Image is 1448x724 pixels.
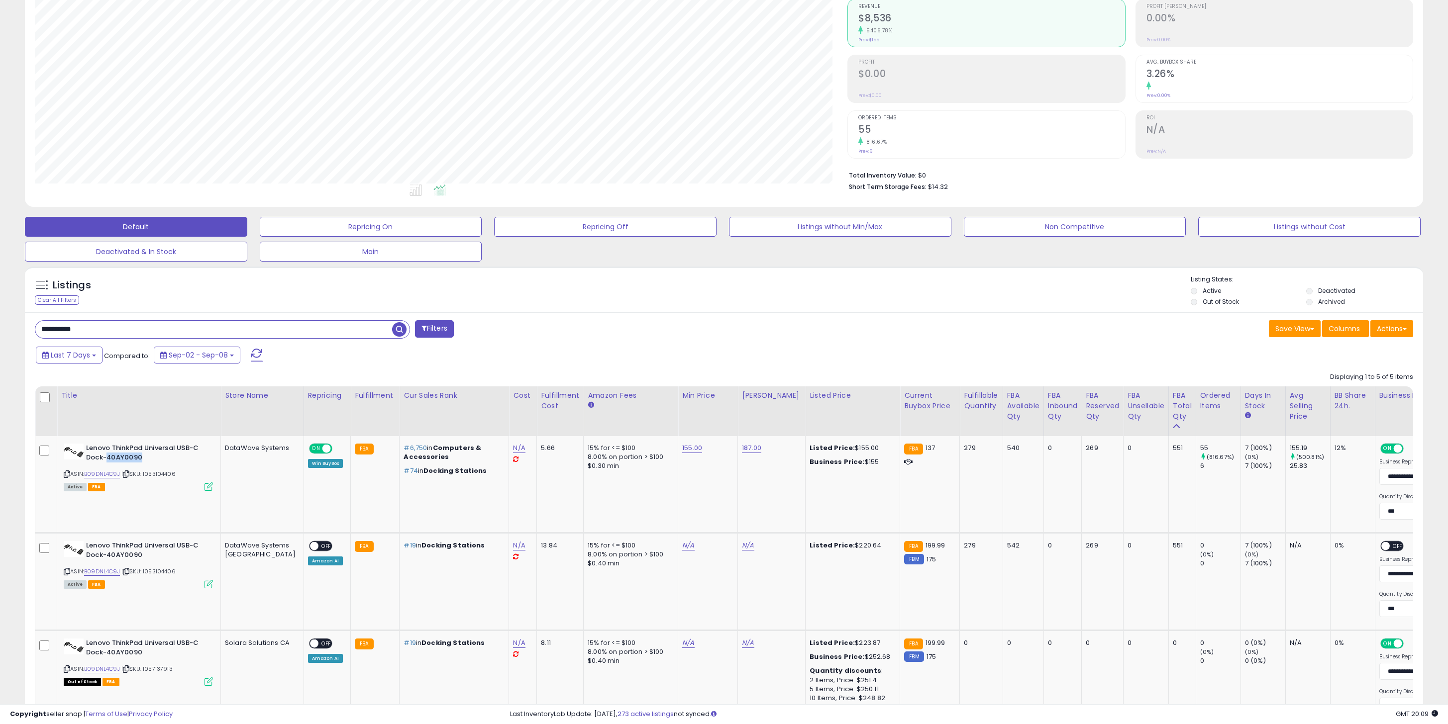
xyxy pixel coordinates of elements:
span: Profit [858,60,1125,65]
span: OFF [1402,639,1418,648]
div: DataWave Systems [GEOGRAPHIC_DATA] [225,541,296,559]
div: Cur Sales Rank [404,390,505,401]
span: ON [1381,445,1394,453]
div: $155.00 [810,444,892,452]
a: 155.00 [682,443,702,453]
div: 8.00% on portion > $100 [588,452,670,461]
span: Last 7 Days [51,350,90,360]
div: 0% [1335,541,1367,550]
div: 0 [964,638,995,647]
span: | SKU: 1053104406 [121,470,176,478]
small: Prev: $155 [858,37,879,43]
div: $252.68 [810,652,892,661]
small: FBA [904,541,923,552]
div: N/A [1290,638,1323,647]
small: FBA [904,444,923,454]
img: 31rSOobJGTL._SL40_.jpg [64,541,84,557]
small: FBA [904,638,923,649]
div: 551 [1173,541,1188,550]
a: N/A [513,541,525,550]
span: 137 [926,443,935,452]
div: ASIN: [64,638,213,685]
span: 175 [927,554,936,564]
div: 15% for <= $100 [588,638,670,647]
div: N/A [1290,541,1323,550]
div: $220.64 [810,541,892,550]
div: BB Share 24h. [1335,390,1371,411]
span: ON [1381,639,1394,648]
div: ASIN: [64,541,213,587]
small: (500.81%) [1296,453,1324,461]
div: 0 [1128,638,1161,647]
b: Listed Price: [810,541,855,550]
a: B09DNL4C9J [84,665,120,673]
div: Amazon AI [308,654,343,663]
span: All listings currently available for purchase on Amazon [64,580,87,589]
small: (816.67%) [1207,453,1234,461]
div: 269 [1086,444,1116,452]
div: FBA Available Qty [1007,390,1039,422]
b: Lenovo ThinkPad Universal USB-C Dock-40AY0090 [86,638,207,659]
small: FBA [355,638,373,649]
div: 7 (100%) [1245,444,1285,452]
button: Listings without Min/Max [729,217,951,237]
h2: 0.00% [1146,12,1413,26]
div: 2 Items, Price: $251.4 [810,676,892,685]
div: 7 (100%) [1245,461,1285,470]
b: Lenovo ThinkPad Universal USB-C Dock-40AY0090 [86,444,207,464]
div: Fulfillable Quantity [964,390,998,411]
div: 5 Items, Price: $250.11 [810,685,892,694]
span: | SKU: 1057137913 [121,665,173,673]
b: Total Inventory Value: [849,171,917,180]
a: N/A [682,638,694,648]
b: Quantity discounts [810,666,881,675]
div: 0 [1048,541,1074,550]
div: Ordered Items [1200,390,1237,411]
small: Prev: N/A [1146,148,1166,154]
div: 0 [1086,638,1116,647]
span: ROI [1146,115,1413,121]
span: $14.32 [928,182,948,191]
span: FBA [88,483,105,491]
a: N/A [742,638,754,648]
div: 279 [964,444,995,452]
div: DataWave Systems [225,444,296,452]
span: Revenue [858,4,1125,9]
span: 175 [927,652,936,661]
span: ON [310,445,322,453]
div: 0 [1200,559,1241,568]
div: Current Buybox Price [904,390,955,411]
label: Archived [1318,297,1345,306]
small: FBM [904,651,924,662]
div: 10 Items, Price: $248.82 [810,694,892,703]
div: Store Name [225,390,300,401]
div: Avg Selling Price [1290,390,1326,422]
small: (0%) [1245,648,1259,656]
div: Min Price [682,390,733,401]
small: Days In Stock. [1245,411,1251,420]
span: #19 [404,638,415,647]
h2: 3.26% [1146,68,1413,82]
p: in [404,444,501,461]
span: Avg. Buybox Share [1146,60,1413,65]
p: in [404,541,501,550]
span: 199.99 [926,541,945,550]
button: Repricing Off [494,217,717,237]
b: Business Price: [810,652,864,661]
div: 12% [1335,444,1367,452]
div: Solara Solutions CA [225,638,296,647]
div: Fulfillment Cost [541,390,579,411]
span: FBA [88,580,105,589]
div: 13.84 [541,541,576,550]
div: Title [61,390,216,401]
small: Prev: 0.00% [1146,37,1170,43]
div: Win BuyBox [308,459,343,468]
span: Profit [PERSON_NAME] [1146,4,1413,9]
div: 0 [1200,638,1241,647]
div: 8.11 [541,638,576,647]
div: 7 (100%) [1245,541,1285,550]
div: 0 [1048,444,1074,452]
div: 6 [1200,461,1241,470]
div: Last InventoryLab Update: [DATE], not synced. [510,710,1439,719]
span: OFF [330,445,346,453]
